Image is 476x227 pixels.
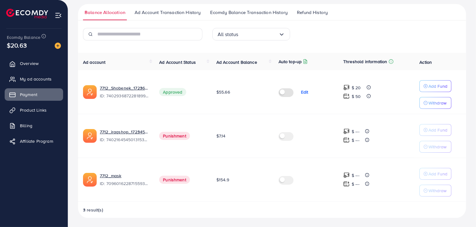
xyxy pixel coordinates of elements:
span: $55.66 [216,89,230,95]
a: Overview [5,57,63,70]
span: ID: 7096016228715593729 [100,180,149,187]
div: <span class='underline'>7712_iraqshop_1723450739573</span></br>7402164545013153793 [100,129,149,143]
p: Withdraw [428,99,446,107]
img: top-up amount [343,128,350,135]
img: ic-ads-acc.e4c84228.svg [83,129,97,143]
iframe: Chat [450,199,471,222]
a: My ad accounts [5,73,63,85]
p: Add Fund [428,126,447,134]
button: Add Fund [419,168,451,180]
a: Affiliate Program [5,135,63,147]
a: Payment [5,88,63,101]
span: Ad Account Balance [216,59,257,65]
img: ic-ads-acc.e4c84228.svg [83,173,97,187]
p: $ --- [352,128,359,135]
button: Add Fund [419,124,451,136]
img: ic-ads-acc.e4c84228.svg [83,85,97,99]
span: ID: 7402164545013153793 [100,137,149,143]
span: $20.63 [7,41,27,50]
img: top-up amount [343,93,350,100]
a: 7712_iraqshop_1723450739573 [100,129,149,135]
p: Add Fund [428,82,447,90]
span: 3 result(s) [83,207,103,213]
span: Billing [20,123,32,129]
span: Ecomdy Balance [7,34,40,40]
p: $ --- [352,180,359,188]
a: Billing [5,119,63,132]
span: Approved [159,88,186,96]
a: Product Links [5,104,63,116]
p: Withdraw [428,143,446,151]
span: Overview [20,60,39,67]
p: $ --- [352,137,359,144]
p: Threshold information [343,58,387,65]
span: $7.14 [216,133,226,139]
span: Refund History [297,9,328,16]
span: Payment [20,91,37,98]
p: $ 20 [352,84,361,91]
img: menu [55,12,62,19]
button: Add Fund [419,80,451,92]
p: Edit [301,88,308,96]
p: Auto top-up [279,58,302,65]
button: Withdraw [419,185,451,197]
div: <span class='underline'>7712_Shobenek_1723630557985</span></br>7402936872281899025 [100,85,149,99]
button: Withdraw [419,97,451,109]
span: Punishment [159,132,190,140]
a: 7712_mask [100,173,149,179]
img: top-up amount [343,137,350,143]
span: Balance Allocation [85,9,125,16]
p: Withdraw [428,187,446,194]
div: Search for option [212,28,290,40]
span: Ecomdy Balance Transaction History [210,9,288,16]
span: Affiliate Program [20,138,53,144]
span: Product Links [20,107,47,113]
span: Punishment [159,176,190,184]
span: Ad Account Transaction History [135,9,201,16]
span: All status [218,30,238,39]
button: Withdraw [419,141,451,153]
span: ID: 7402936872281899025 [100,93,149,99]
p: $ --- [352,172,359,179]
p: $ 50 [352,93,361,100]
input: Search for option [238,30,279,39]
a: 7712_Shobenek_1723630557985 [100,85,149,91]
img: image [55,43,61,49]
span: My ad accounts [20,76,52,82]
img: top-up amount [343,172,350,178]
span: $154.9 [216,177,229,183]
div: <span class='underline'>7712_mask</span></br>7096016228715593729 [100,173,149,187]
img: top-up amount [343,181,350,187]
span: Action [419,59,432,65]
img: top-up amount [343,84,350,91]
p: Add Fund [428,170,447,178]
img: logo [6,9,48,18]
span: Ad account [83,59,106,65]
span: Ad Account Status [159,59,196,65]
